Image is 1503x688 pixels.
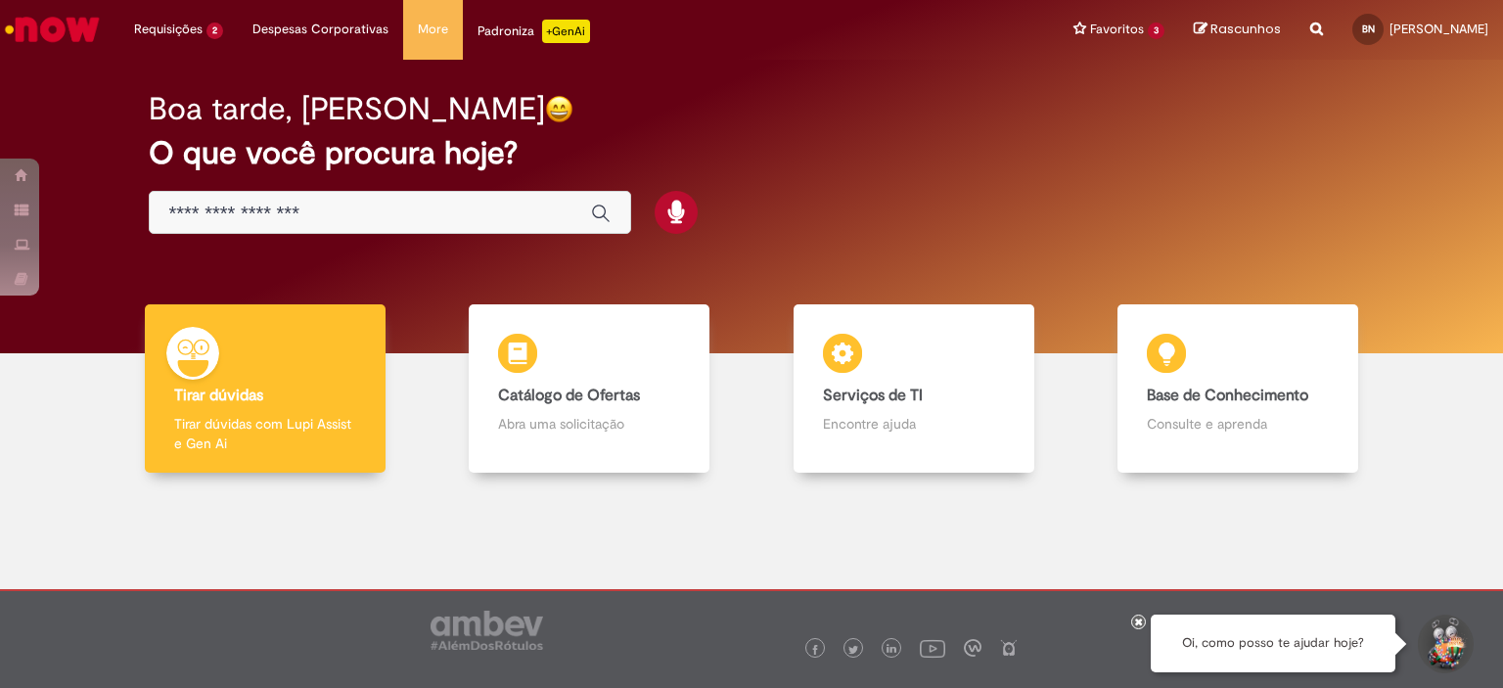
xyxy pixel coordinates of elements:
[1147,414,1329,434] p: Consulte e aprenda
[1210,20,1281,38] span: Rascunhos
[149,136,1355,170] h2: O que você procura hoje?
[103,304,428,474] a: Tirar dúvidas Tirar dúvidas com Lupi Assist e Gen Ai
[478,20,590,43] div: Padroniza
[964,639,981,657] img: logo_footer_workplace.png
[1415,615,1474,673] button: Iniciar Conversa de Suporte
[418,20,448,39] span: More
[431,611,543,650] img: logo_footer_ambev_rotulo_gray.png
[149,92,545,126] h2: Boa tarde, [PERSON_NAME]
[174,386,263,405] b: Tirar dúvidas
[1076,304,1401,474] a: Base de Conhecimento Consulte e aprenda
[2,10,103,49] img: ServiceNow
[1362,23,1375,35] span: BN
[1000,639,1018,657] img: logo_footer_naosei.png
[823,414,1005,434] p: Encontre ajuda
[887,644,896,656] img: logo_footer_linkedin.png
[1194,21,1281,39] a: Rascunhos
[751,304,1076,474] a: Serviços de TI Encontre ajuda
[920,635,945,661] img: logo_footer_youtube.png
[1389,21,1488,37] span: [PERSON_NAME]
[1151,615,1395,672] div: Oi, como posso te ajudar hoje?
[810,645,820,655] img: logo_footer_facebook.png
[206,23,223,39] span: 2
[542,20,590,43] p: +GenAi
[1148,23,1164,39] span: 3
[823,386,923,405] b: Serviços de TI
[1147,386,1308,405] b: Base de Conhecimento
[1090,20,1144,39] span: Favoritos
[252,20,388,39] span: Despesas Corporativas
[545,95,573,123] img: happy-face.png
[428,304,752,474] a: Catálogo de Ofertas Abra uma solicitação
[174,414,356,453] p: Tirar dúvidas com Lupi Assist e Gen Ai
[498,386,640,405] b: Catálogo de Ofertas
[848,645,858,655] img: logo_footer_twitter.png
[498,414,680,434] p: Abra uma solicitação
[134,20,203,39] span: Requisições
